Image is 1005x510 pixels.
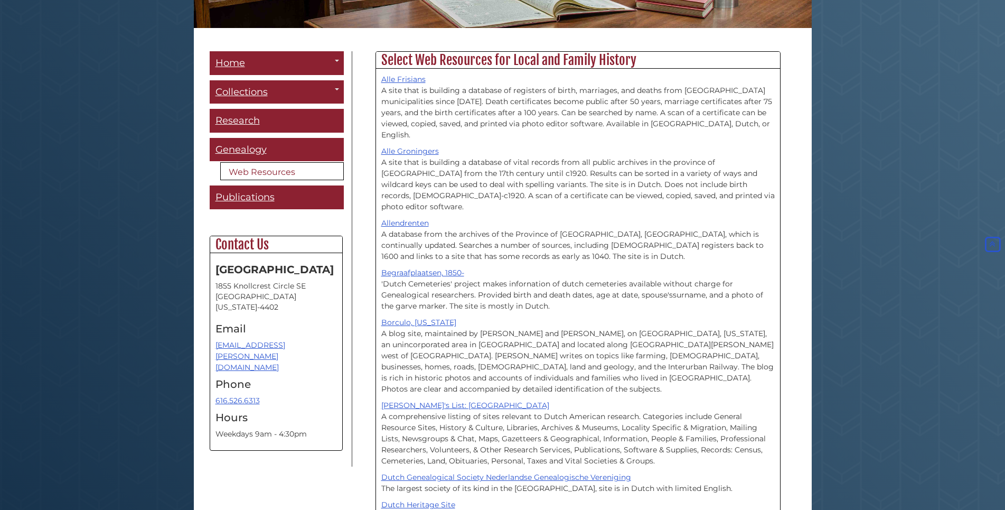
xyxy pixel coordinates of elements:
[215,263,334,276] strong: [GEOGRAPHIC_DATA]
[381,500,455,509] a: Dutch Heritage Site
[381,146,439,156] a: Alle Groningers
[215,57,245,69] span: Home
[376,52,780,69] h2: Select Web Resources for Local and Family History
[215,378,337,390] h4: Phone
[381,218,429,228] a: Allendrenten
[210,109,344,133] a: Research
[215,191,275,203] span: Publications
[381,74,775,141] p: A site that is building a database of registers of birth, marriages, and deaths from [GEOGRAPHIC_...
[215,281,337,312] address: 1855 Knollcrest Circle SE [GEOGRAPHIC_DATA][US_STATE]-4402
[210,138,344,162] a: Genealogy
[210,80,344,104] a: Collections
[381,317,775,395] p: A blog site, maintained by [PERSON_NAME] and [PERSON_NAME], on [GEOGRAPHIC_DATA], [US_STATE], an ...
[215,396,260,405] a: 616.526.6313
[220,162,344,180] a: Web Resources
[215,323,337,335] h4: Email
[381,472,775,494] p: The largest society of its kind in the [GEOGRAPHIC_DATA], site is in Dutch with limited English.
[215,115,260,126] span: Research
[381,401,549,410] a: [PERSON_NAME]'s List: [GEOGRAPHIC_DATA]
[210,51,344,461] div: Guide Pages
[381,146,775,212] p: A site that is building a database of vital records from all public archives in the province of [...
[381,218,775,262] p: A database from the archives of the Province of [GEOGRAPHIC_DATA], [GEOGRAPHIC_DATA], which is co...
[381,268,464,277] a: Begraafplaatsen, 1850-
[381,75,426,84] a: Alle Frisians
[210,236,342,253] h2: Contact Us
[215,86,268,98] span: Collections
[381,400,775,467] p: A comprehensive listing of sites relevant to Dutch American research. Categories include General ...
[381,267,775,312] p: 'Dutch Cemeteries' project makes infornation of dutch cemeteries available without charge for Gen...
[215,412,337,423] h4: Hours
[215,144,267,155] span: Genealogy
[215,429,337,440] p: Weekdays 9am - 4:30pm
[983,240,1002,249] a: Back to Top
[381,318,456,327] a: Borculo, [US_STATE]
[215,340,285,372] a: [EMAIL_ADDRESS][PERSON_NAME][DOMAIN_NAME]
[210,51,344,75] a: Home
[381,472,631,482] a: Dutch Genealogical Society Nederlandse Genealogische Vereniging
[210,186,344,209] a: Publications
